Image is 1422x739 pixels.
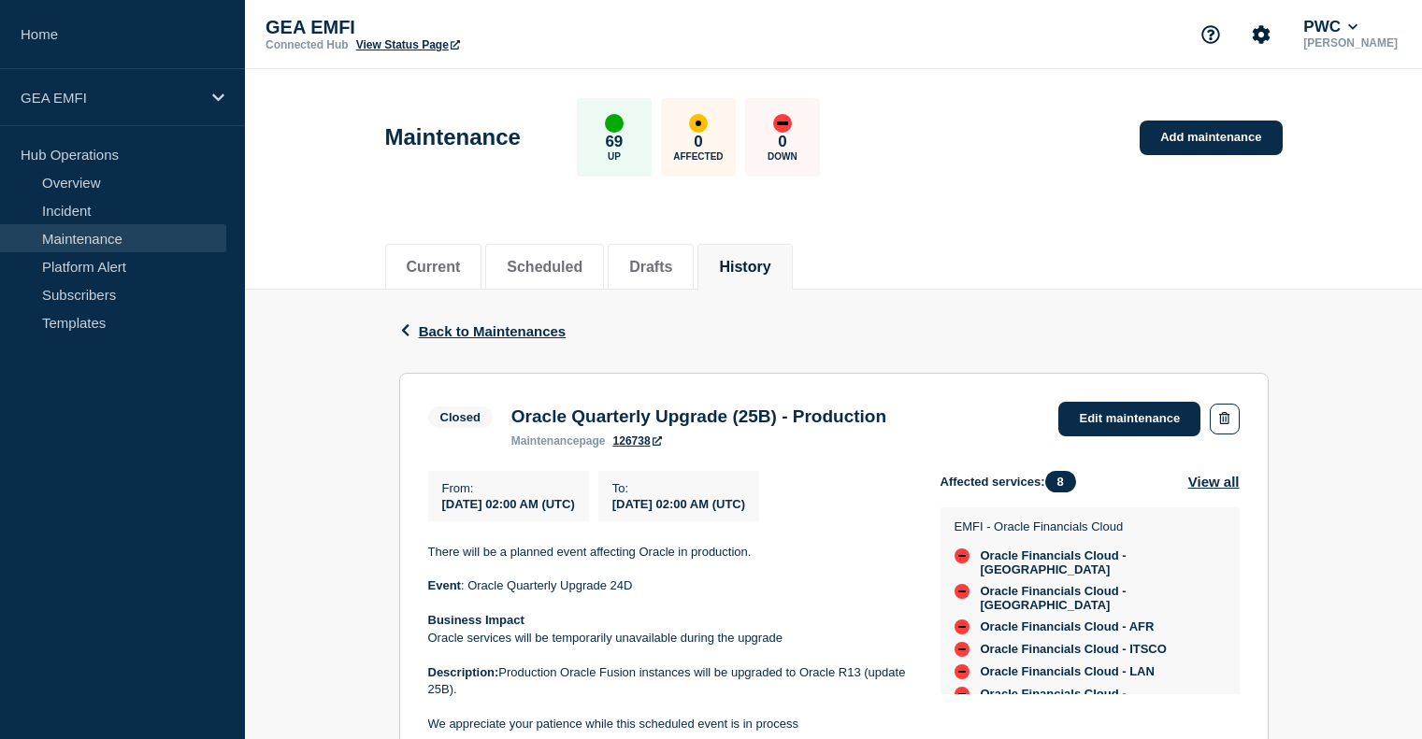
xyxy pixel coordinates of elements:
button: Scheduled [507,259,582,276]
div: down [955,664,970,679]
button: Drafts [629,259,672,276]
strong: Description: [428,665,499,679]
button: History [719,259,770,276]
p: page [511,434,606,448]
button: Back to Maintenances [399,323,567,339]
button: PWC [1300,18,1361,36]
p: EMFI - Oracle Financials Cloud [955,519,1221,533]
p: 69 [605,133,623,151]
span: Oracle Financials Cloud - [GEOGRAPHIC_DATA] [981,687,1221,715]
p: Affected [673,151,723,162]
p: : Oracle Quarterly Upgrade 24D [428,577,911,594]
div: down [955,584,970,599]
a: View Status Page [356,38,460,51]
h3: Oracle Quarterly Upgrade (25B) - Production [511,406,886,427]
p: Production Oracle Fusion instances will be upgraded to Oracle R13 (update 25B). [428,664,911,699]
p: 0 [694,133,702,151]
strong: Business Impact [428,613,524,627]
div: affected [689,114,708,133]
p: [PERSON_NAME] [1300,36,1401,50]
span: Closed [428,406,493,428]
div: down [955,642,970,657]
p: Down [768,151,797,162]
span: Oracle Financials Cloud - LAN [981,664,1155,679]
p: Up [608,151,621,162]
p: We appreciate your patience while this scheduled event is in process [428,716,911,732]
span: [DATE] 02:00 AM (UTC) [442,497,575,511]
div: up [605,114,624,133]
p: Oracle services will be temporarily unavailable during the upgrade [428,630,911,647]
a: Edit maintenance [1058,402,1200,436]
p: GEA EMFI [266,17,639,38]
button: Current [407,259,461,276]
button: Support [1191,15,1230,54]
p: From : [442,481,575,495]
p: To : [612,481,745,495]
strong: Event [428,578,461,592]
span: Oracle Financials Cloud - [GEOGRAPHIC_DATA] [981,548,1221,576]
span: Oracle Financials Cloud - AFR [981,619,1155,634]
span: Oracle Financials Cloud - [GEOGRAPHIC_DATA] [981,584,1221,612]
a: Add maintenance [1140,121,1282,155]
p: Connected Hub [266,38,349,51]
div: down [955,687,970,702]
span: Back to Maintenances [419,323,567,339]
span: Oracle Financials Cloud - ITSCO [981,642,1167,657]
span: maintenance [511,434,580,448]
button: Account settings [1242,15,1281,54]
h1: Maintenance [385,124,521,150]
p: There will be a planned event affecting Oracle in production. [428,544,911,561]
span: 8 [1045,471,1076,492]
div: down [955,548,970,563]
div: down [773,114,792,133]
div: down [955,619,970,634]
button: View all [1188,471,1240,492]
span: Affected services: [941,471,1085,492]
span: [DATE] 02:00 AM (UTC) [612,497,745,511]
p: 0 [778,133,786,151]
a: 126738 [613,434,662,448]
p: GEA EMFI [21,90,200,106]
